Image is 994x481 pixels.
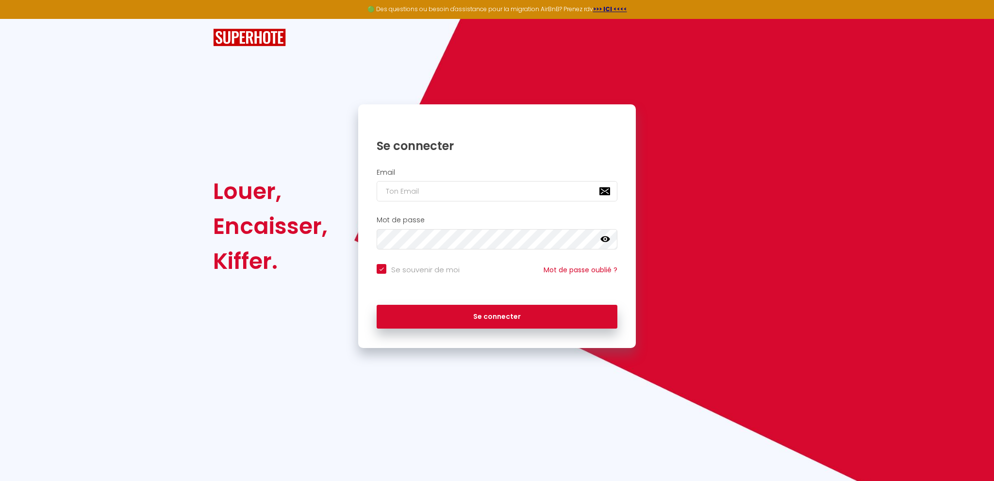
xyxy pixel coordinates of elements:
h2: Email [377,168,617,177]
div: Encaisser, [213,209,328,244]
img: SuperHote logo [213,29,286,47]
a: Mot de passe oublié ? [544,265,617,275]
a: >>> ICI <<<< [593,5,627,13]
h1: Se connecter [377,138,617,153]
button: Se connecter [377,305,617,329]
div: Kiffer. [213,244,328,279]
h2: Mot de passe [377,216,617,224]
input: Ton Email [377,181,617,201]
div: Louer, [213,174,328,209]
